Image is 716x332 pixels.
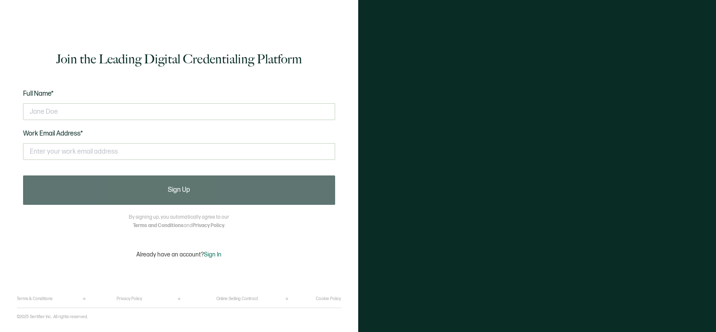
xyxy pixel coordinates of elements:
[23,103,335,120] input: Jane Doe
[17,314,88,319] p: ©2025 Sertifier Inc.. All rights reserved.
[117,296,142,301] a: Privacy Policy
[193,222,224,229] a: Privacy Policy
[316,296,341,301] a: Cookie Policy
[17,296,52,301] a: Terms & Conditions
[23,130,83,138] span: Work Email Address*
[23,143,335,160] input: Enter your work email address
[23,90,54,98] span: Full Name*
[23,175,335,205] button: Sign Up
[168,187,190,193] span: Sign Up
[129,213,229,230] p: By signing up, you automatically agree to our and .
[136,251,221,258] p: Already have an account?
[216,296,258,301] a: Online Selling Contract
[56,51,302,68] h1: Join the Leading Digital Credentialing Platform
[133,222,184,229] a: Terms and Conditions
[204,251,221,258] span: Sign In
